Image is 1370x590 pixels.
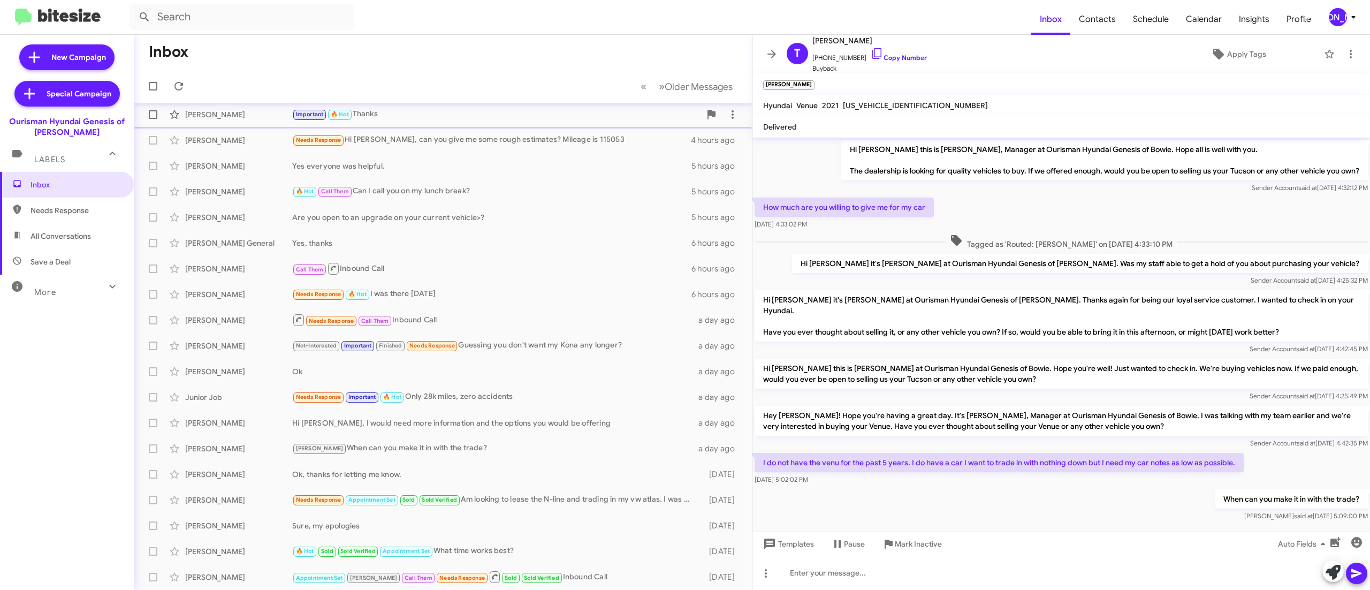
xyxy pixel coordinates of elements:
[1329,8,1347,26] div: [PERSON_NAME]
[755,406,1368,436] p: Hey [PERSON_NAME]! Hope you're having a great day. It's [PERSON_NAME], Manager at Ourisman Hyunda...
[1298,184,1317,192] span: said at
[296,548,314,555] span: 🔥 Hot
[296,188,314,195] span: 🔥 Hot
[185,186,292,197] div: [PERSON_NAME]
[321,548,333,555] span: Sold
[350,574,398,581] span: [PERSON_NAME]
[185,572,292,583] div: [PERSON_NAME]
[697,495,743,505] div: [DATE]
[822,101,839,110] span: 2021
[895,534,942,554] span: Mark Inactive
[1031,4,1070,35] a: Inbox
[697,366,743,377] div: a day ago
[1227,44,1266,64] span: Apply Tags
[379,342,402,349] span: Finished
[1158,44,1319,64] button: Apply Tags
[185,161,292,171] div: [PERSON_NAME]
[871,54,927,62] a: Copy Number
[1297,439,1315,447] span: said at
[697,418,743,428] div: a day ago
[185,469,292,480] div: [PERSON_NAME]
[1252,184,1368,192] span: Sender Account [DATE] 4:32:12 PM
[659,80,665,93] span: »
[348,496,395,503] span: Appointment Set
[185,443,292,454] div: [PERSON_NAME]
[292,108,701,120] div: Thanks
[1278,4,1320,35] a: Profile
[296,291,341,298] span: Needs Response
[296,137,341,143] span: Needs Response
[1251,276,1368,284] span: Sender Account [DATE] 4:25:32 PM
[755,359,1368,389] p: Hi [PERSON_NAME] this is [PERSON_NAME] at Ourisman Hyundai Genesis of Bowie. Hope you're well! Ju...
[383,548,430,555] span: Appointment Set
[185,366,292,377] div: [PERSON_NAME]
[383,394,401,400] span: 🔥 Hot
[292,212,691,223] div: Are you open to an upgrade on your current vehicle>?
[149,43,188,60] h1: Inbox
[1296,392,1315,400] span: said at
[697,546,743,557] div: [DATE]
[843,101,988,110] span: [US_VEHICLE_IDENTIFICATION_NUMBER]
[185,341,292,351] div: [PERSON_NAME]
[812,47,927,63] span: [PHONE_NUMBER]
[185,520,292,531] div: [PERSON_NAME]
[763,80,815,90] small: [PERSON_NAME]
[873,534,950,554] button: Mark Inactive
[691,135,743,146] div: 4 hours ago
[439,574,485,581] span: Needs Response
[14,81,120,107] a: Special Campaign
[755,220,807,228] span: [DATE] 4:33:02 PM
[1070,4,1124,35] a: Contacts
[1320,8,1358,26] button: [PERSON_NAME]
[652,75,739,97] button: Next
[641,80,646,93] span: «
[755,475,808,483] span: [DATE] 5:02:02 PM
[296,394,341,400] span: Needs Response
[348,394,376,400] span: Important
[1215,489,1368,509] p: When can you make it in with the trade?
[292,185,691,198] div: Can I call you on my lunch break?
[1297,276,1316,284] span: said at
[185,109,292,120] div: [PERSON_NAME]
[691,161,743,171] div: 5 hours ago
[296,266,324,273] span: Call Them
[691,186,743,197] div: 5 hours ago
[292,339,697,352] div: Guessing you don't want my Kona any longer?
[292,161,691,171] div: Yes everyone was helpful.
[691,289,743,300] div: 6 hours ago
[296,111,324,118] span: Important
[292,288,691,300] div: I was there [DATE]
[697,392,743,403] div: a day ago
[1177,4,1230,35] a: Calendar
[697,572,743,583] div: [DATE]
[635,75,739,97] nav: Page navigation example
[1269,534,1338,554] button: Auto Fields
[34,155,65,164] span: Labels
[51,52,106,63] span: New Campaign
[309,317,354,324] span: Needs Response
[524,574,559,581] span: Sold Verified
[697,341,743,351] div: a day ago
[292,238,691,248] div: Yes, thanks
[812,34,927,47] span: [PERSON_NAME]
[321,188,349,195] span: Call Them
[292,391,697,403] div: Only 28k miles, zero accidents
[130,4,354,30] input: Search
[185,392,292,403] div: Junior Job
[1294,512,1313,520] span: said at
[296,496,341,503] span: Needs Response
[344,342,372,349] span: Important
[296,574,343,581] span: Appointment Set
[185,263,292,274] div: [PERSON_NAME]
[292,494,697,506] div: Am looking to lease the N-line and trading in my vw atlas. I was quoted $410 p/m and asked for an...
[292,570,697,584] div: Inbound Call
[1278,534,1329,554] span: Auto Fields
[185,495,292,505] div: [PERSON_NAME]
[296,445,344,452] span: [PERSON_NAME]
[755,453,1244,472] p: I do not have the venu for the past 5 years. I do have a car I want to trade in with nothing down...
[31,231,91,241] span: All Conversations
